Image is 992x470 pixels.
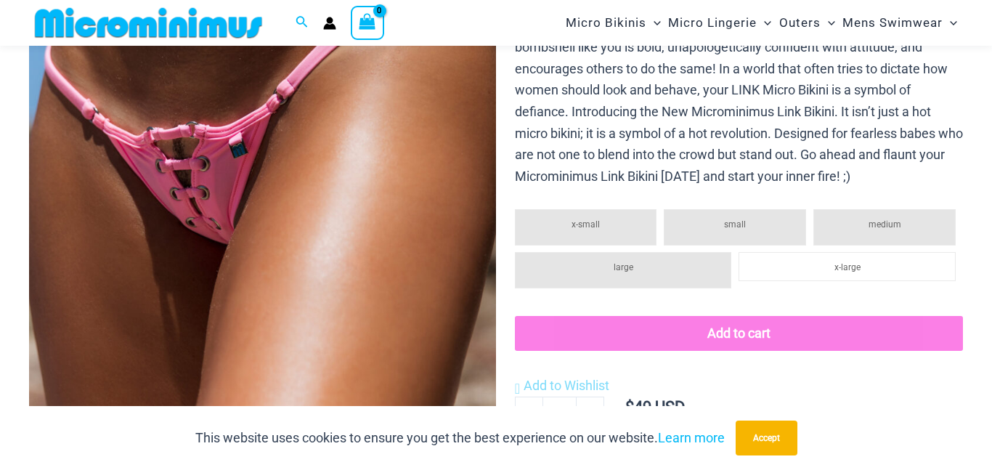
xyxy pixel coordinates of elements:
[572,219,600,230] span: x-small
[560,2,963,44] nav: Site Navigation
[566,4,646,41] span: Micro Bikinis
[515,397,542,427] a: -
[195,427,725,449] p: This website uses cookies to ensure you get the best experience on our website.
[813,209,956,246] li: medium
[736,421,797,455] button: Accept
[724,219,746,230] span: small
[577,397,604,427] a: +
[614,262,633,272] span: large
[542,397,577,427] input: Product quantity
[839,4,961,41] a: Mens SwimwearMenu ToggleMenu Toggle
[943,4,957,41] span: Menu Toggle
[625,398,685,416] bdi: 49 USD
[869,219,901,230] span: medium
[524,378,609,393] span: Add to Wishlist
[29,7,268,39] img: MM SHOP LOGO FLAT
[515,209,657,246] li: x-small
[658,430,725,445] a: Learn more
[562,4,664,41] a: Micro BikinisMenu ToggleMenu Toggle
[664,209,806,246] li: small
[664,4,775,41] a: Micro LingerieMenu ToggleMenu Toggle
[739,252,956,281] li: x-large
[668,4,757,41] span: Micro Lingerie
[323,17,336,30] a: Account icon link
[821,4,835,41] span: Menu Toggle
[834,262,861,272] span: x-large
[515,15,963,187] p: Still sticking to the conventional? Nope, start a revolution! A fearless bombshell like you is bo...
[515,375,609,397] a: Add to Wishlist
[646,4,661,41] span: Menu Toggle
[779,4,821,41] span: Outers
[351,6,384,39] a: View Shopping Cart, empty
[296,14,309,32] a: Search icon link
[515,252,732,288] li: large
[515,316,963,351] button: Add to cart
[757,4,771,41] span: Menu Toggle
[842,4,943,41] span: Mens Swimwear
[625,398,634,416] span: $
[776,4,839,41] a: OutersMenu ToggleMenu Toggle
